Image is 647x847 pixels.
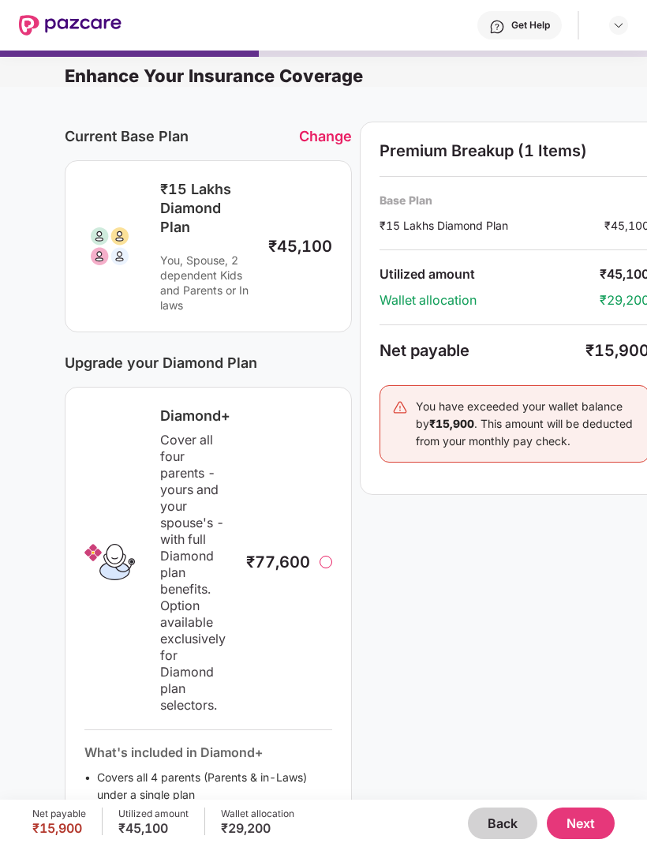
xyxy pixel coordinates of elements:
[118,820,189,836] div: ₹45,100
[221,820,294,836] div: ₹29,200
[268,237,332,256] div: ₹45,100
[380,292,600,309] div: Wallet allocation
[84,221,135,272] img: svg+xml;base64,PHN2ZyB3aWR0aD0iODAiIGhlaWdodD0iODAiIHZpZXdCb3g9IjAgMCA4MCA4MCIgZmlsbD0ibm9uZSIgeG...
[246,553,310,572] div: ₹77,600
[32,808,86,820] div: Net payable
[547,808,615,839] button: Next
[380,341,585,360] div: Net payable
[299,128,352,144] div: Change
[84,769,332,804] li: Covers all 4 parents (Parents & in-Laws) under a single plan
[160,407,230,425] div: Diamond+
[429,417,474,430] b: ₹15,900
[19,15,122,36] img: New Pazcare Logo
[160,432,230,714] div: Cover all four parents - yours and your spouse's - with full Diamond plan benefits. Option availa...
[84,743,332,763] div: What's included in Diamond+
[84,537,135,587] img: Diamond+
[468,808,537,839] button: Back
[65,354,352,371] div: Upgrade your Diamond Plan
[221,808,294,820] div: Wallet allocation
[380,217,604,234] div: ₹15 Lakhs Diamond Plan
[380,266,600,283] div: Utilized amount
[32,820,86,836] div: ₹15,900
[511,19,550,32] div: Get Help
[65,65,647,87] div: Enhance Your Insurance Coverage
[612,19,625,32] img: svg+xml;base64,PHN2ZyBpZD0iRHJvcGRvd24tMzJ4MzIiIHhtbG5zPSJodHRwOi8vd3d3LnczLm9yZy8yMDAwL3N2ZyIgd2...
[392,399,408,415] img: svg+xml;base64,PHN2ZyB4bWxucz0iaHR0cDovL3d3dy53My5vcmcvMjAwMC9zdmciIHdpZHRoPSIyNCIgaGVpZ2h0PSIyNC...
[65,128,299,144] div: Current Base Plan
[118,808,189,820] div: Utilized amount
[489,19,505,35] img: svg+xml;base64,PHN2ZyBpZD0iSGVscC0zMngzMiIgeG1sbnM9Imh0dHA6Ly93d3cudzMub3JnLzIwMDAvc3ZnIiB3aWR0aD...
[160,180,252,237] div: ₹15 Lakhs Diamond Plan
[160,253,252,313] div: You, Spouse, 2 dependent Kids and Parents or In laws
[416,398,637,450] div: You have exceeded your wallet balance by . This amount will be deducted from your monthly pay check.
